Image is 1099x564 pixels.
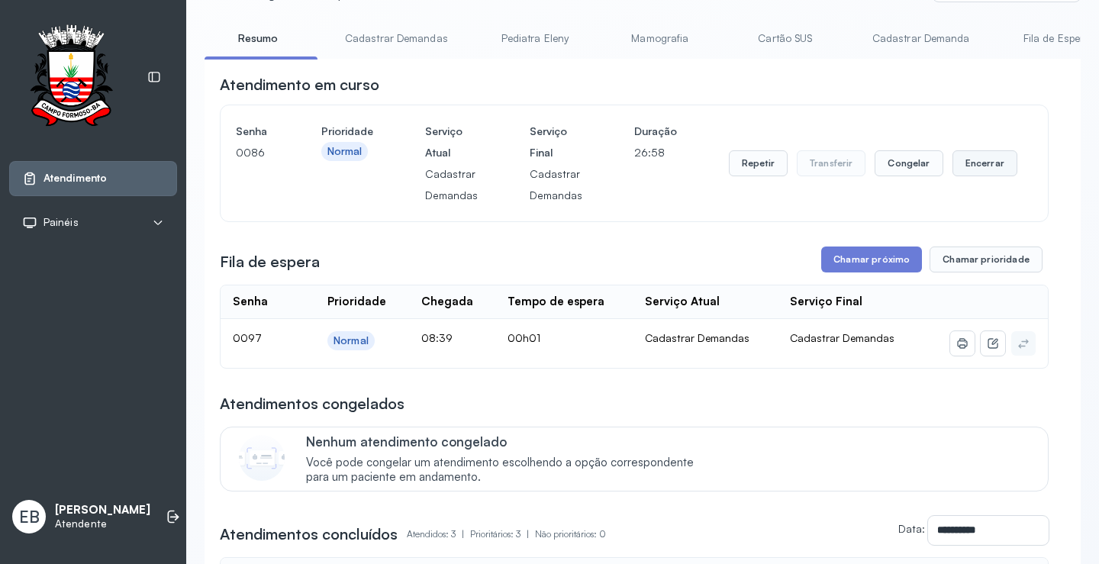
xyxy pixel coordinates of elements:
span: 0097 [233,331,262,344]
button: Repetir [729,150,788,176]
a: Resumo [205,26,311,51]
h3: Atendimentos congelados [220,393,404,414]
p: 0086 [236,142,269,163]
button: Encerrar [952,150,1017,176]
span: | [462,528,464,540]
button: Transferir [797,150,866,176]
a: Atendimento [22,171,164,186]
button: Chamar prioridade [930,247,1043,272]
p: Cadastrar Demandas [530,163,582,206]
div: Serviço Final [790,295,862,309]
h4: Duração [634,121,677,142]
span: 00h01 [508,331,540,344]
div: Normal [334,334,369,347]
h4: Serviço Final [530,121,582,163]
span: Cadastrar Demandas [790,331,894,344]
a: Cartão SUS [732,26,839,51]
label: Data: [898,522,925,535]
a: Cadastrar Demanda [857,26,985,51]
p: 26:58 [634,142,677,163]
a: Cadastrar Demandas [330,26,463,51]
div: Prioridade [327,295,386,309]
p: Atendente [55,517,150,530]
button: Chamar próximo [821,247,922,272]
div: Cadastrar Demandas [645,331,766,345]
div: Normal [327,145,363,158]
img: Logotipo do estabelecimento [16,24,126,131]
p: Nenhum atendimento congelado [306,433,710,450]
p: Prioritários: 3 [470,524,535,545]
h4: Prioridade [321,121,373,142]
span: Atendimento [44,172,107,185]
span: 08:39 [421,331,453,344]
h4: Serviço Atual [425,121,478,163]
p: Cadastrar Demandas [425,163,478,206]
a: Pediatra Eleny [482,26,588,51]
img: Imagem de CalloutCard [239,435,285,481]
span: | [527,528,529,540]
p: Atendidos: 3 [407,524,470,545]
div: Senha [233,295,268,309]
h4: Senha [236,121,269,142]
div: Chegada [421,295,473,309]
h3: Atendimento em curso [220,74,379,95]
button: Congelar [875,150,943,176]
h3: Atendimentos concluídos [220,524,398,545]
a: Mamografia [607,26,714,51]
span: Você pode congelar um atendimento escolhendo a opção correspondente para um paciente em andamento. [306,456,710,485]
p: [PERSON_NAME] [55,503,150,517]
div: Serviço Atual [645,295,720,309]
p: Não prioritários: 0 [535,524,606,545]
span: Painéis [44,216,79,229]
div: Tempo de espera [508,295,604,309]
h3: Fila de espera [220,251,320,272]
